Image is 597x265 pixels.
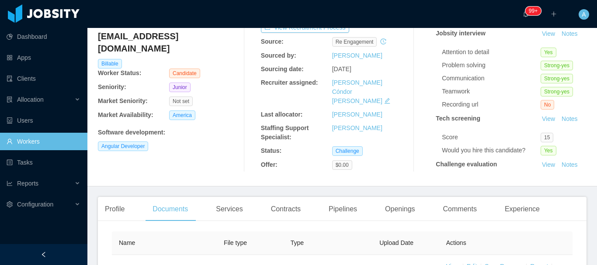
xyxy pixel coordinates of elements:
[261,38,284,45] b: Source:
[332,146,363,156] span: Challenge
[541,74,573,83] span: Strong-yes
[98,129,165,136] b: Software development :
[98,141,148,151] span: Angular Developer
[7,154,80,171] a: icon: profileTasks
[332,65,351,72] span: [DATE]
[98,111,153,118] b: Market Availability:
[332,160,352,170] span: $0.00
[541,61,573,70] span: Strong-yes
[539,115,558,122] a: View
[539,161,558,168] a: View
[332,79,382,104] a: [PERSON_NAME] Cóndor [PERSON_NAME]
[264,197,308,221] div: Contracts
[541,87,573,96] span: Strong-yes
[98,30,240,55] h4: [EMAIL_ADDRESS][DOMAIN_NAME]
[261,24,349,31] a: icon: exportView Recruitment Process
[332,52,382,59] a: [PERSON_NAME]
[442,87,541,96] div: Teamwork
[541,146,556,155] span: Yes
[436,197,484,221] div: Comments
[436,161,497,168] strong: Challenge evaluation
[442,48,541,57] div: Attention to detail
[442,61,541,70] div: Problem solving
[119,239,135,246] span: Name
[558,29,581,39] button: Notes
[442,146,541,155] div: Would you hire this candidate?
[261,161,278,168] b: Offer:
[551,11,557,17] i: icon: plus
[7,112,80,129] a: icon: robotUsers
[558,114,581,124] button: Notes
[169,110,195,120] span: America
[169,96,193,106] span: Not set
[378,197,422,221] div: Openings
[169,83,191,92] span: Junior
[169,69,200,78] span: Candidate
[582,9,586,20] span: A
[224,239,247,246] span: File type
[380,38,386,45] i: icon: history
[261,79,318,86] b: Recruiter assigned:
[523,11,529,17] i: icon: bell
[525,7,541,15] sup: 159
[261,147,281,154] b: Status:
[442,133,541,142] div: Score
[379,239,413,246] span: Upload Date
[17,96,44,103] span: Allocation
[98,197,132,221] div: Profile
[17,201,53,208] span: Configuration
[558,160,581,170] button: Notes
[332,124,382,131] a: [PERSON_NAME]
[539,30,558,37] a: View
[261,65,304,72] b: Sourcing date:
[442,74,541,83] div: Communication
[7,201,13,207] i: icon: setting
[384,98,390,104] i: icon: edit
[17,180,38,187] span: Reports
[7,96,13,103] i: icon: solution
[261,124,309,141] b: Staffing Support Specialist:
[7,133,80,150] a: icon: userWorkers
[541,48,556,57] span: Yes
[98,97,148,104] b: Market Seniority:
[7,70,80,87] a: icon: auditClients
[7,49,80,66] a: icon: appstoreApps
[291,239,304,246] span: Type
[332,37,377,47] span: re engagement
[261,111,303,118] b: Last allocator:
[541,100,554,110] span: No
[498,197,547,221] div: Experience
[98,83,126,90] b: Seniority:
[436,115,480,122] strong: Tech screening
[146,197,195,221] div: Documents
[332,111,382,118] a: [PERSON_NAME]
[98,59,122,69] span: Billable
[436,30,486,37] strong: Jobsity interview
[446,239,466,246] span: Actions
[98,69,141,76] b: Worker Status:
[322,197,364,221] div: Pipelines
[541,133,553,142] span: 15
[7,28,80,45] a: icon: pie-chartDashboard
[7,180,13,186] i: icon: line-chart
[209,197,250,221] div: Services
[442,100,541,109] div: Recording url
[261,52,296,59] b: Sourced by:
